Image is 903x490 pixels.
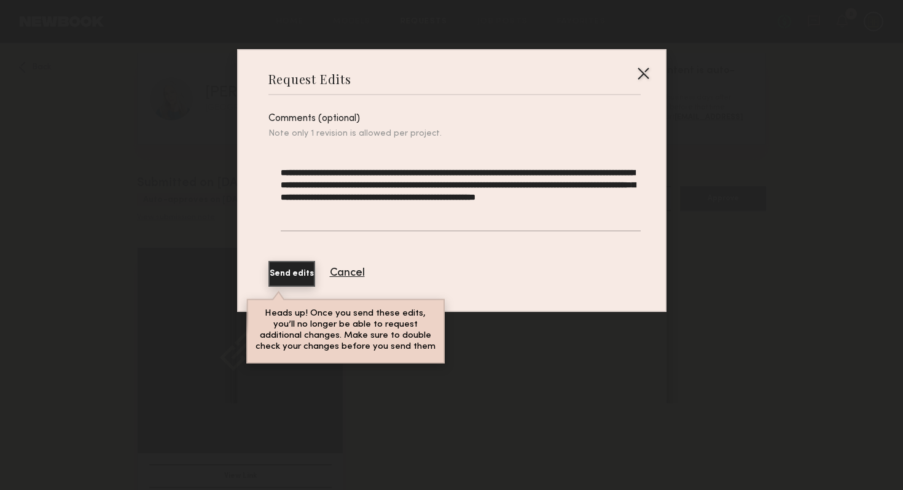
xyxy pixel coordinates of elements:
div: Note only 1 revision is allowed per project. [268,129,641,139]
div: Request Edits [268,71,351,87]
div: Comments (optional) [268,114,641,124]
p: Heads up! Once you send these edits, you’ll no longer be able to request additional changes. Make... [256,308,436,352]
button: Cancel [330,268,365,279]
button: Send edits [268,261,315,287]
